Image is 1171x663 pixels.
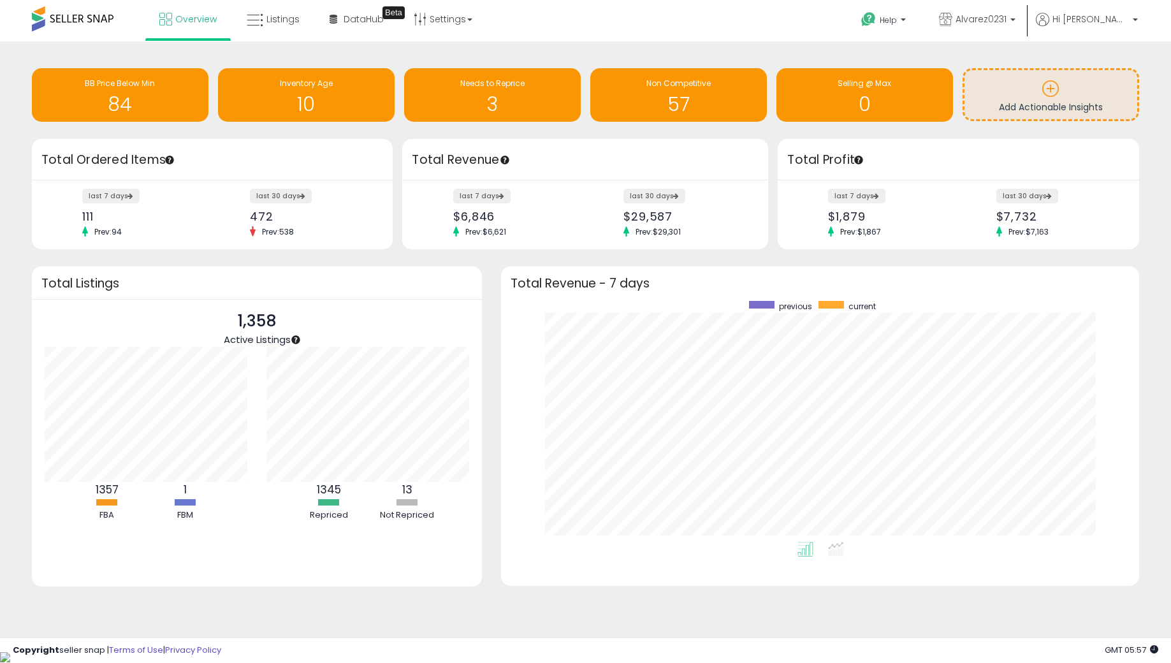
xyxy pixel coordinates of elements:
span: Prev: $29,301 [629,226,687,237]
span: Selling @ Max [838,78,891,89]
a: Needs to Reprice 3 [404,68,581,122]
span: 2025-09-13 05:57 GMT [1105,644,1158,656]
p: 1,358 [224,309,291,333]
h1: 0 [783,94,947,115]
div: 472 [250,210,370,223]
div: $29,587 [623,210,746,223]
span: Prev: $6,621 [459,226,513,237]
div: 111 [82,210,203,223]
span: current [848,301,876,312]
div: Tooltip anchor [853,154,864,166]
span: Prev: $1,867 [834,226,887,237]
strong: Copyright [13,644,59,656]
label: last 30 days [996,189,1058,203]
span: Prev: 94 [88,226,128,237]
a: Hi [PERSON_NAME] [1036,13,1138,41]
label: last 30 days [250,189,312,203]
label: last 30 days [623,189,685,203]
i: Get Help [861,11,876,27]
div: $7,732 [996,210,1117,223]
div: seller snap | | [13,645,221,657]
span: Prev: 538 [256,226,300,237]
span: Needs to Reprice [460,78,525,89]
a: Non Competitive 57 [590,68,767,122]
span: Inventory Age [280,78,333,89]
a: Help [851,2,919,41]
span: Prev: $7,163 [1002,226,1055,237]
h3: Total Revenue - 7 days [511,279,1130,288]
a: BB Price Below Min 84 [32,68,208,122]
b: 1 [184,482,187,497]
h3: Total Profit [787,151,1129,169]
h3: Total Revenue [412,151,759,169]
span: previous [779,301,812,312]
h3: Total Ordered Items [41,151,383,169]
div: Tooltip anchor [499,154,511,166]
a: Inventory Age 10 [218,68,395,122]
span: Overview [175,13,217,25]
div: FBM [147,509,224,521]
div: Repriced [291,509,367,521]
span: Add Actionable Insights [999,101,1103,113]
div: FBA [69,509,145,521]
label: last 7 days [453,189,511,203]
h1: 84 [38,94,202,115]
div: Tooltip anchor [382,6,405,19]
a: Terms of Use [109,644,163,656]
a: Add Actionable Insights [964,70,1137,119]
b: 13 [402,482,412,497]
h1: 57 [597,94,760,115]
span: Help [880,15,897,25]
span: BB Price Below Min [85,78,155,89]
h3: Total Listings [41,279,472,288]
label: last 7 days [82,189,140,203]
a: Selling @ Max 0 [776,68,953,122]
div: Not Repriced [369,509,446,521]
div: $6,846 [453,210,576,223]
span: Active Listings [224,333,291,346]
span: Alvarez0231 [956,13,1007,25]
span: Hi [PERSON_NAME] [1052,13,1129,25]
span: DataHub [344,13,384,25]
label: last 7 days [828,189,885,203]
b: 1345 [317,482,341,497]
h1: 3 [411,94,574,115]
div: Tooltip anchor [290,334,302,346]
div: $1,879 [828,210,949,223]
span: Non Competitive [646,78,711,89]
div: Tooltip anchor [164,154,175,166]
span: Listings [266,13,300,25]
h1: 10 [224,94,388,115]
b: 1357 [96,482,119,497]
a: Privacy Policy [165,644,221,656]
